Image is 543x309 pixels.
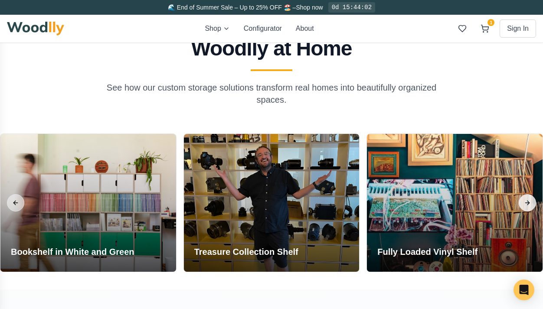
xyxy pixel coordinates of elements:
h3: Bookshelf in White and Green [11,246,134,258]
h2: Woodlly at Home [10,38,533,59]
h3: Fully Loaded Vinyl Shelf [377,246,478,258]
div: Open Intercom Messenger [514,280,534,300]
button: Sign In [500,20,536,38]
span: 🌊 End of Summer Sale – Up to 25% OFF 🏖️ – [168,4,296,11]
p: See how our custom storage solutions transform real homes into beautifully organized spaces. [105,81,438,106]
span: 1 [487,19,494,26]
h3: Treasure Collection Shelf [194,246,298,258]
button: 1 [477,21,493,36]
a: Shop now [296,4,323,11]
button: Shop [205,23,229,34]
div: 0d 15:44:02 [328,2,375,13]
button: About [296,23,314,34]
img: Woodlly [7,22,64,36]
button: Configurator [244,23,282,34]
